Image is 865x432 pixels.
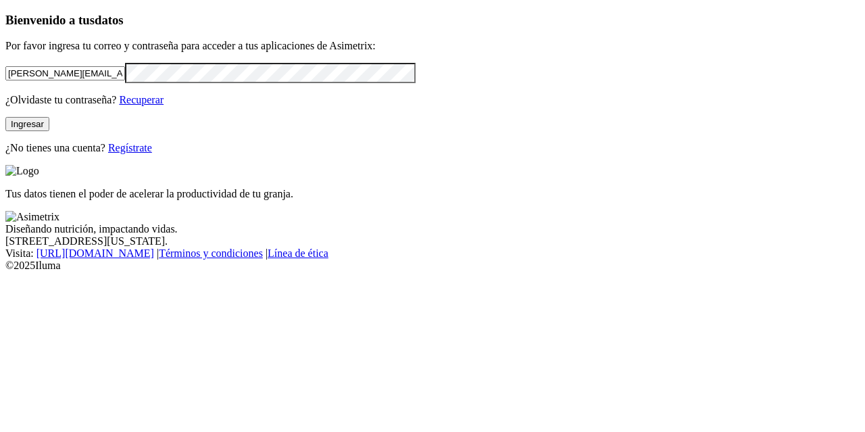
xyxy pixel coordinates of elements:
[108,142,152,153] a: Regístrate
[159,247,263,259] a: Términos y condiciones
[5,94,860,106] p: ¿Olvidaste tu contraseña?
[5,223,860,235] div: Diseñando nutrición, impactando vidas.
[119,94,164,105] a: Recuperar
[5,235,860,247] div: [STREET_ADDRESS][US_STATE].
[5,13,860,28] h3: Bienvenido a tus
[5,117,49,131] button: Ingresar
[5,40,860,52] p: Por favor ingresa tu correo y contraseña para acceder a tus aplicaciones de Asimetrix:
[5,247,860,260] div: Visita : | |
[5,260,860,272] div: © 2025 Iluma
[268,247,328,259] a: Línea de ética
[95,13,124,27] span: datos
[36,247,154,259] a: [URL][DOMAIN_NAME]
[5,211,59,223] img: Asimetrix
[5,66,125,80] input: Tu correo
[5,142,860,154] p: ¿No tienes una cuenta?
[5,188,860,200] p: Tus datos tienen el poder de acelerar la productividad de tu granja.
[5,165,39,177] img: Logo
